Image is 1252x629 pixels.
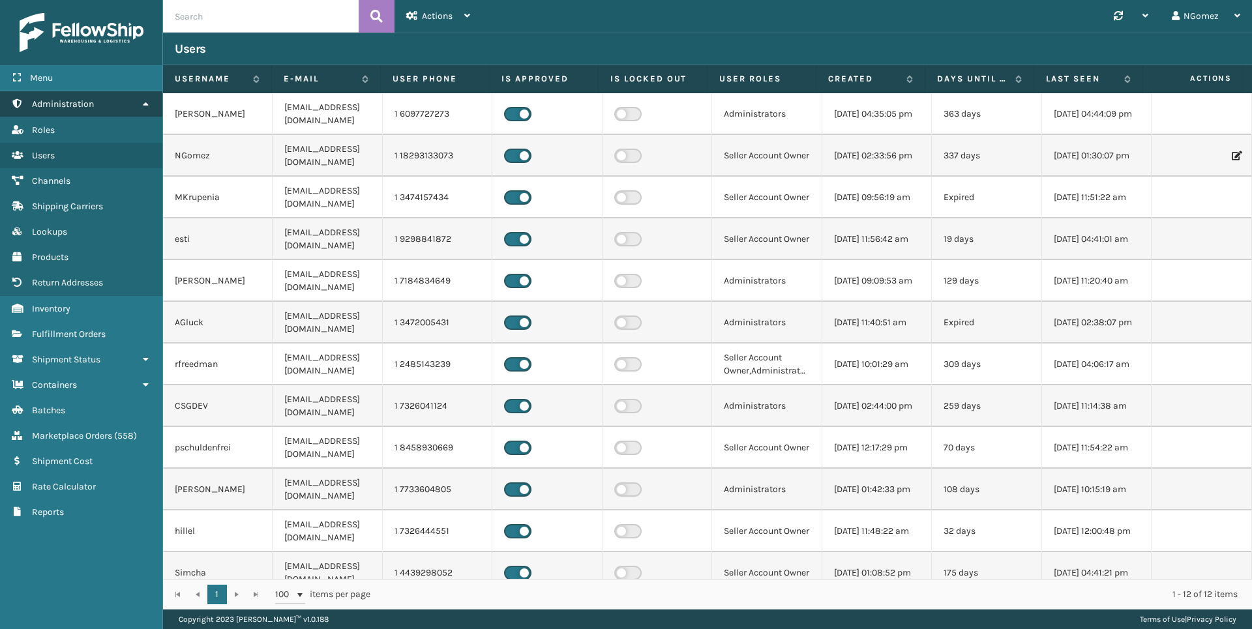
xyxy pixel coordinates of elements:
td: [PERSON_NAME] [163,93,273,135]
td: 1 4439298052 [383,552,492,594]
td: [DATE] 09:09:53 am [822,260,932,302]
td: 1 9298841872 [383,218,492,260]
td: 337 days [932,135,1041,177]
td: 1 3472005431 [383,302,492,344]
span: Marketplace Orders [32,430,112,441]
td: Simcha [163,552,273,594]
label: Username [175,73,246,85]
td: [EMAIL_ADDRESS][DOMAIN_NAME] [273,218,382,260]
span: Shipping Carriers [32,201,103,212]
td: [DATE] 11:48:22 am [822,510,932,552]
td: [EMAIL_ADDRESS][DOMAIN_NAME] [273,469,382,510]
span: 100 [275,588,295,601]
label: Last Seen [1046,73,1118,85]
span: Actions [1147,68,1240,89]
span: Batches [32,405,65,416]
td: CSGDEV [163,385,273,427]
td: Seller Account Owner [712,177,822,218]
td: [EMAIL_ADDRESS][DOMAIN_NAME] [273,260,382,302]
td: 129 days [932,260,1041,302]
td: 1 7326444551 [383,510,492,552]
span: Menu [30,72,53,83]
td: [DATE] 02:44:00 pm [822,385,932,427]
td: [DATE] 01:08:52 pm [822,552,932,594]
td: 363 days [932,93,1041,135]
div: | [1140,609,1236,629]
td: Administrators [712,385,822,427]
td: Seller Account Owner [712,552,822,594]
span: Roles [32,124,55,136]
td: [PERSON_NAME] [163,260,273,302]
td: [DATE] 04:35:05 pm [822,93,932,135]
h3: Users [175,41,206,57]
td: 70 days [932,427,1041,469]
span: Channels [32,175,70,186]
span: ( 558 ) [114,430,137,441]
span: Shipment Cost [32,456,93,467]
td: [EMAIL_ADDRESS][DOMAIN_NAME] [273,135,382,177]
div: 1 - 12 of 12 items [389,588,1238,601]
td: Seller Account Owner,Administrators [712,344,822,385]
td: pschuldenfrei [163,427,273,469]
td: Administrators [712,93,822,135]
span: Return Addresses [32,277,103,288]
td: [DATE] 01:42:33 pm [822,469,932,510]
i: Edit [1232,151,1240,160]
a: Privacy Policy [1187,615,1236,624]
td: [DATE] 12:00:48 pm [1042,510,1152,552]
td: [DATE] 10:01:29 am [822,344,932,385]
label: Days until password expires [937,73,1009,85]
td: [DATE] 01:30:07 pm [1042,135,1152,177]
td: 1 2485143239 [383,344,492,385]
td: Seller Account Owner [712,510,822,552]
a: 1 [207,585,227,604]
td: [EMAIL_ADDRESS][DOMAIN_NAME] [273,302,382,344]
p: Copyright 2023 [PERSON_NAME]™ v 1.0.188 [179,609,329,629]
td: Administrators [712,469,822,510]
label: User phone [393,73,477,85]
td: [PERSON_NAME] [163,469,273,510]
td: Expired [932,177,1041,218]
td: [EMAIL_ADDRESS][DOMAIN_NAME] [273,552,382,594]
td: 1 7184834649 [383,260,492,302]
td: [EMAIL_ADDRESS][DOMAIN_NAME] [273,93,382,135]
td: [DATE] 12:17:29 pm [822,427,932,469]
span: Shipment Status [32,354,100,365]
td: 32 days [932,510,1041,552]
span: Rate Calculator [32,481,96,492]
label: E-mail [284,73,355,85]
td: [DATE] 11:40:51 am [822,302,932,344]
td: [EMAIL_ADDRESS][DOMAIN_NAME] [273,385,382,427]
td: 1 7733604805 [383,469,492,510]
td: 108 days [932,469,1041,510]
td: [DATE] 04:06:17 am [1042,344,1152,385]
td: 1 18293133073 [383,135,492,177]
td: [EMAIL_ADDRESS][DOMAIN_NAME] [273,510,382,552]
td: MKrupenia [163,177,273,218]
td: [DATE] 11:54:22 am [1042,427,1152,469]
td: [EMAIL_ADDRESS][DOMAIN_NAME] [273,177,382,218]
span: Lookups [32,226,67,237]
span: Fulfillment Orders [32,329,106,340]
td: 1 6097727273 [383,93,492,135]
label: Is Approved [501,73,586,85]
td: [DATE] 11:56:42 am [822,218,932,260]
td: Seller Account Owner [712,427,822,469]
td: 1 3474157434 [383,177,492,218]
span: Products [32,252,68,263]
label: Is Locked Out [610,73,695,85]
td: 175 days [932,552,1041,594]
a: Terms of Use [1140,615,1185,624]
td: [DATE] 02:38:07 pm [1042,302,1152,344]
td: Expired [932,302,1041,344]
td: 259 days [932,385,1041,427]
td: 19 days [932,218,1041,260]
span: Actions [422,10,453,22]
span: Reports [32,506,64,518]
td: Seller Account Owner [712,135,822,177]
td: Administrators [712,302,822,344]
td: [EMAIL_ADDRESS][DOMAIN_NAME] [273,427,382,469]
td: Seller Account Owner [712,218,822,260]
td: [DATE] 04:41:01 am [1042,218,1152,260]
span: Inventory [32,303,70,314]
